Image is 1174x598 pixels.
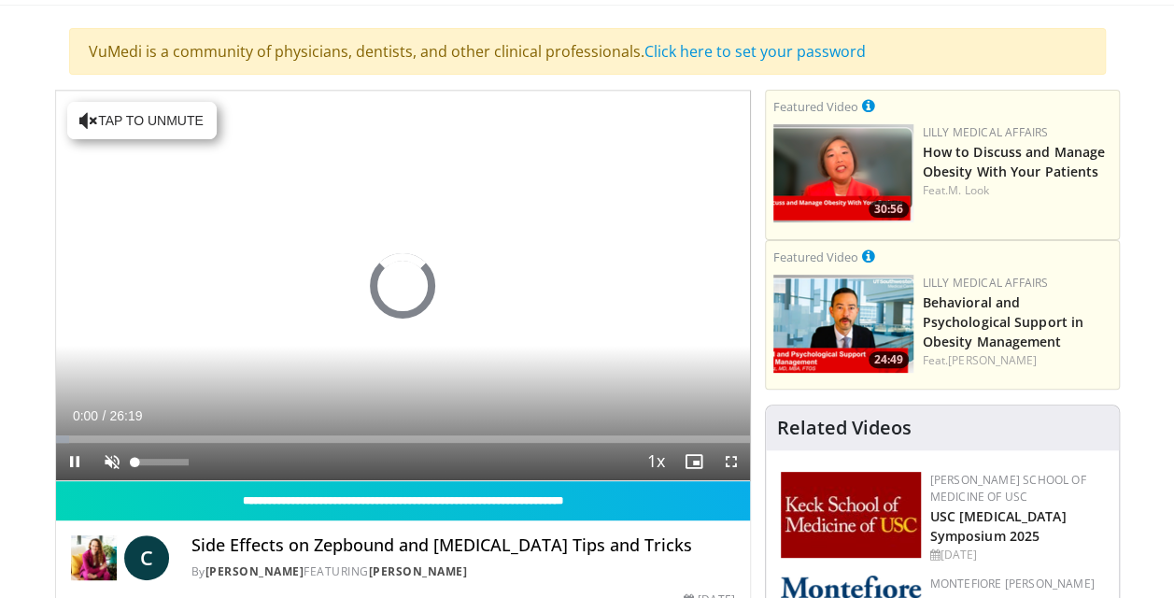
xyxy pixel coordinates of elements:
a: [PERSON_NAME] [948,352,1037,368]
a: 24:49 [773,275,913,373]
img: c98a6a29-1ea0-4bd5-8cf5-4d1e188984a7.png.150x105_q85_crop-smart_upscale.png [773,124,913,222]
a: Montefiore [PERSON_NAME] [930,576,1095,591]
small: Featured Video [773,249,858,265]
div: Feat. [923,352,1111,369]
a: [PERSON_NAME] [369,563,468,579]
div: Progress Bar [56,435,750,443]
a: How to Discuss and Manage Obesity With Your Patients [923,143,1106,180]
a: Lilly Medical Affairs [923,275,1049,291]
button: Unmute [93,443,131,480]
img: ba3304f6-7838-4e41-9c0f-2e31ebde6754.png.150x105_q85_crop-smart_upscale.png [773,275,913,373]
a: USC [MEDICAL_DATA] Symposium 2025 [930,507,1067,545]
a: [PERSON_NAME] [205,563,304,579]
a: Behavioral and Psychological Support in Obesity Management [923,293,1083,350]
img: 7b941f1f-d101-407a-8bfa-07bd47db01ba.png.150x105_q85_autocrop_double_scale_upscale_version-0.2.jpg [781,472,921,558]
div: VuMedi is a community of physicians, dentists, and other clinical professionals. [69,28,1106,75]
a: Click here to set your password [644,41,866,62]
video-js: Video Player [56,91,750,481]
div: Feat. [923,182,1111,199]
img: Dr. Carolynn Francavilla [71,535,117,580]
button: Pause [56,443,93,480]
button: Fullscreen [713,443,750,480]
div: [DATE] [930,547,1104,563]
span: 0:00 [73,408,98,423]
a: Lilly Medical Affairs [923,124,1049,140]
span: 26:19 [109,408,142,423]
a: M. Look [948,182,989,198]
a: C [124,535,169,580]
button: Tap to unmute [67,102,217,139]
div: By FEATURING [191,563,735,580]
button: Enable picture-in-picture mode [675,443,713,480]
button: Playback Rate [638,443,675,480]
h4: Side Effects on Zepbound and [MEDICAL_DATA] Tips and Tricks [191,535,735,556]
small: Featured Video [773,98,858,115]
span: / [103,408,106,423]
a: 30:56 [773,124,913,222]
span: 30:56 [869,201,909,218]
h4: Related Videos [777,417,912,439]
a: [PERSON_NAME] School of Medicine of USC [930,472,1086,505]
div: Volume Level [135,459,189,465]
span: 24:49 [869,351,909,368]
